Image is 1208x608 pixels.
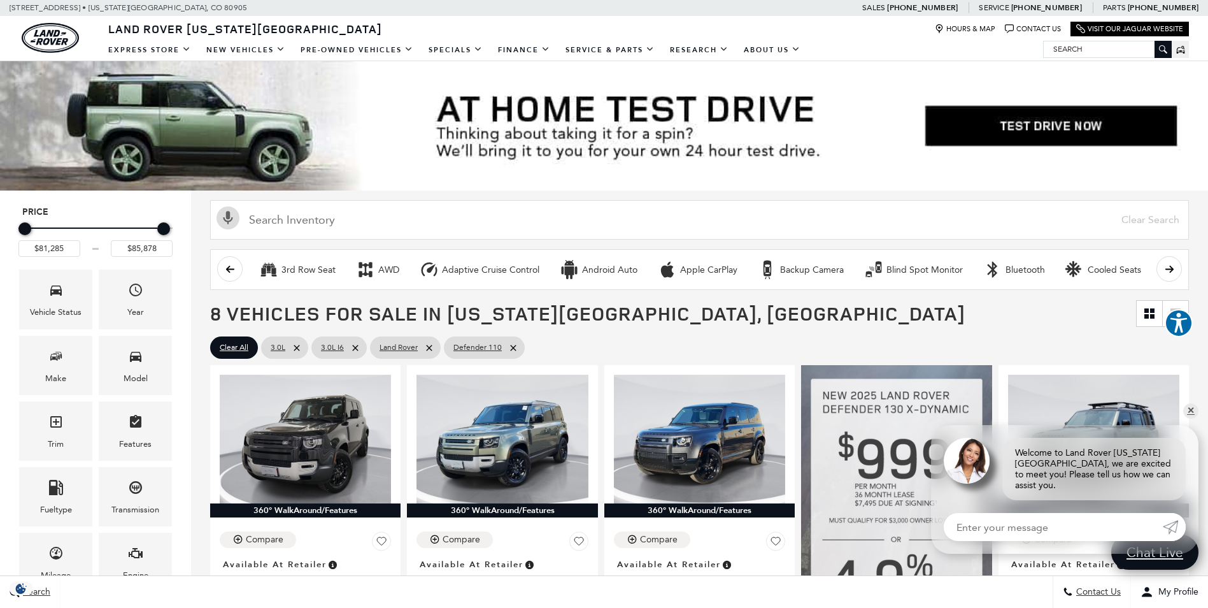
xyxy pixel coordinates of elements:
[562,166,575,179] span: Go to slide 3
[1011,3,1082,13] a: [PHONE_NUMBER]
[48,279,64,305] span: Vehicle
[18,240,80,257] input: Minimum
[380,340,418,356] span: Land Rover
[48,542,64,568] span: Mileage
[372,532,391,556] button: Save Vehicle
[569,532,588,556] button: Save Vehicle
[101,39,808,61] nav: Main Navigation
[857,256,970,283] button: Blind Spot MonitorBlind Spot Monitor
[560,260,579,279] div: Android Auto
[30,305,82,319] div: Vehicle Status
[580,166,593,179] span: Go to slide 4
[223,558,327,572] span: Available at Retailer
[443,534,480,546] div: Compare
[421,39,490,61] a: Specials
[442,264,539,276] div: Adaptive Cruise Control
[22,23,79,53] img: Land Rover
[1137,301,1162,326] a: Grid View
[1103,3,1126,12] span: Parts
[604,503,795,518] div: 360° WalkAround/Features
[640,534,678,546] div: Compare
[944,438,990,484] img: Agent profile photo
[108,21,382,36] span: Land Rover [US_STATE][GEOGRAPHIC_DATA]
[199,39,293,61] a: New Vehicles
[558,39,662,61] a: Service & Parts
[1156,256,1182,282] button: scroll right
[19,533,92,592] div: MileageMileage
[1131,576,1208,608] button: Open user profile menu
[976,256,1052,283] button: BluetoothBluetooth
[217,256,243,282] button: scroll left
[662,39,736,61] a: Research
[99,336,172,395] div: ModelModel
[259,260,278,279] div: 3rd Row Seat
[99,467,172,526] div: TransmissionTransmission
[111,240,173,257] input: Maximum
[1115,558,1126,572] span: Vehicle is in stock and ready for immediate delivery. Due to demand, availability is subject to c...
[680,264,737,276] div: Apple CarPlay
[736,39,808,61] a: About Us
[1005,264,1045,276] div: Bluetooth
[128,345,143,372] span: Model
[1065,260,1084,279] div: Cooled Seats
[416,375,588,503] img: 2025 Land Rover Defender 110 S
[1088,264,1141,276] div: Cooled Seats
[944,513,1163,541] input: Enter your message
[1165,309,1193,340] aside: Accessibility Help Desk
[416,532,493,548] button: Compare Vehicle
[281,264,336,276] div: 3rd Row Seat
[10,3,247,12] a: [STREET_ADDRESS] • [US_STATE][GEOGRAPHIC_DATA], CO 80905
[598,166,611,179] span: Go to slide 5
[1002,438,1186,500] div: Welcome to Land Rover [US_STATE][GEOGRAPHIC_DATA], we are excited to meet you! Please tell us how...
[527,166,539,179] span: Go to slide 1
[252,256,343,283] button: 3rd Row Seat3rd Row Seat
[553,256,644,283] button: Android AutoAndroid Auto
[99,402,172,461] div: FeaturesFeatures
[453,340,502,356] span: Defender 110
[1076,24,1183,34] a: Visit Our Jaguar Website
[41,568,71,583] div: Mileage
[658,260,677,279] div: Apple CarPlay
[616,166,629,179] span: Go to slide 6
[220,532,296,548] button: Compare Vehicle
[101,39,199,61] a: EXPRESS STORE
[1005,24,1061,34] a: Contact Us
[99,270,172,329] div: YearYear
[22,206,169,218] h5: Price
[420,558,523,572] span: Available at Retailer
[128,542,143,568] span: Engine
[40,503,72,517] div: Fueltype
[128,279,143,305] span: Year
[1128,3,1198,13] a: [PHONE_NUMBER]
[45,372,66,386] div: Make
[617,558,721,572] span: Available at Retailer
[356,260,375,279] div: AWD
[210,200,1189,240] input: Search Inventory
[99,533,172,592] div: EngineEngine
[124,372,148,386] div: Model
[721,558,732,572] span: Vehicle is in stock and ready for immediate delivery. Due to demand, availability is subject to c...
[48,411,64,437] span: Trim
[490,39,558,61] a: Finance
[48,345,64,372] span: Make
[1153,587,1198,598] span: My Profile
[293,39,421,61] a: Pre-Owned Vehicles
[1073,587,1121,598] span: Contact Us
[6,582,36,595] section: Click to Open Cookie Consent Modal
[19,467,92,526] div: FueltypeFueltype
[111,503,159,517] div: Transmission
[1008,375,1179,503] img: 2025 Land Rover Defender 110 S
[349,256,406,283] button: AWDAWD
[1044,41,1171,57] input: Search
[19,336,92,395] div: MakeMake
[862,3,885,12] span: Sales
[246,534,283,546] div: Compare
[669,166,682,179] span: Go to slide 9
[48,437,64,451] div: Trim
[523,558,535,572] span: Vehicle is in stock and ready for immediate delivery. Due to demand, availability is subject to c...
[413,256,546,283] button: Adaptive Cruise ControlAdaptive Cruise Control
[271,340,285,356] span: 3.0L
[1011,558,1115,572] span: Available at Retailer
[979,3,1009,12] span: Service
[751,256,851,283] button: Backup CameraBackup Camera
